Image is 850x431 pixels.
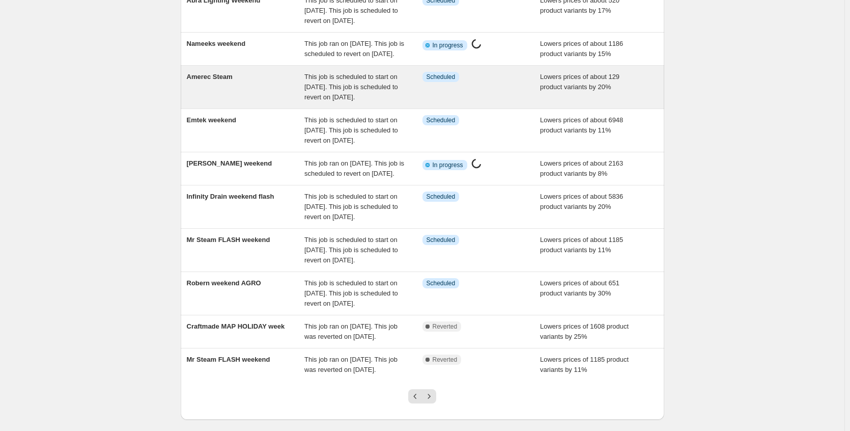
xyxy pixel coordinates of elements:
[540,356,629,373] span: Lowers prices of 1185 product variants by 11%
[304,322,398,340] span: This job ran on [DATE]. This job was reverted on [DATE].
[433,161,463,169] span: In progress
[433,322,458,331] span: Reverted
[540,116,623,134] span: Lowers prices of about 6948 product variants by 11%
[540,279,619,297] span: Lowers prices of about 651 product variants by 30%
[540,159,623,177] span: Lowers prices of about 2163 product variants by 8%
[304,279,398,307] span: This job is scheduled to start on [DATE]. This job is scheduled to revert on [DATE].
[408,389,436,403] nav: Pagination
[540,193,623,210] span: Lowers prices of about 5836 product variants by 20%
[540,322,629,340] span: Lowers prices of 1608 product variants by 25%
[187,116,237,124] span: Emtek weekend
[433,356,458,364] span: Reverted
[304,116,398,144] span: This job is scheduled to start on [DATE]. This job is scheduled to revert on [DATE].
[187,73,233,80] span: Amerec Steam
[427,193,456,201] span: Scheduled
[304,40,404,58] span: This job ran on [DATE]. This job is scheduled to revert on [DATE].
[304,356,398,373] span: This job ran on [DATE]. This job was reverted on [DATE].
[304,73,398,101] span: This job is scheduled to start on [DATE]. This job is scheduled to revert on [DATE].
[540,73,619,91] span: Lowers prices of about 129 product variants by 20%
[187,193,274,200] span: Infinity Drain weekend flash
[540,40,623,58] span: Lowers prices of about 1186 product variants by 15%
[427,116,456,124] span: Scheduled
[304,159,404,177] span: This job ran on [DATE]. This job is scheduled to revert on [DATE].
[304,193,398,221] span: This job is scheduled to start on [DATE]. This job is scheduled to revert on [DATE].
[427,236,456,244] span: Scheduled
[540,236,623,254] span: Lowers prices of about 1185 product variants by 11%
[422,389,436,403] button: Next
[427,279,456,287] span: Scheduled
[433,41,463,49] span: In progress
[187,236,270,244] span: Mr Steam FLASH weekend
[187,40,246,47] span: Nameeks weekend
[187,322,285,330] span: Craftmade MAP HOLIDAY week
[427,73,456,81] span: Scheduled
[187,159,272,167] span: [PERSON_NAME] weekend
[408,389,422,403] button: Previous
[187,356,270,363] span: Mr Steam FLASH weekend
[187,279,261,287] span: Robern weekend AGRO
[304,236,398,264] span: This job is scheduled to start on [DATE]. This job is scheduled to revert on [DATE].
